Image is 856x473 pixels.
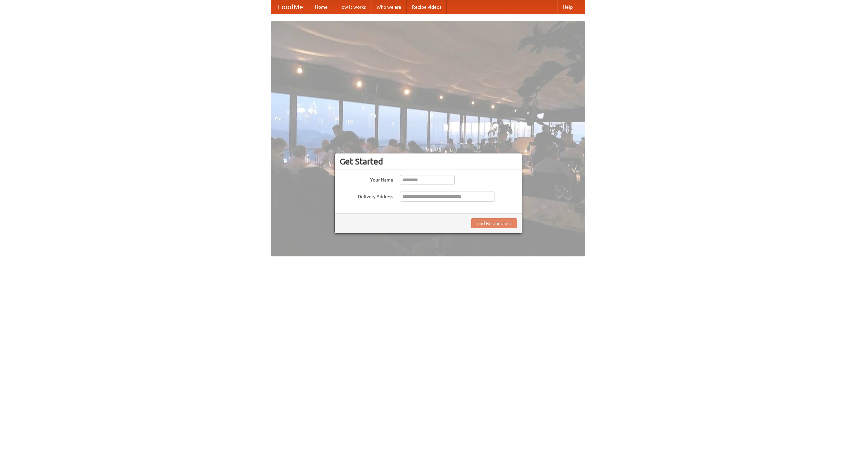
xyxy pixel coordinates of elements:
a: How it works [333,0,371,14]
label: Delivery Address [340,192,393,200]
a: Help [557,0,578,14]
a: FoodMe [271,0,310,14]
a: Recipe videos [407,0,447,14]
a: Home [310,0,333,14]
a: Who we are [371,0,407,14]
button: Find Restaurants! [471,218,517,228]
h3: Get Started [340,156,517,166]
label: Your Name [340,175,393,183]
